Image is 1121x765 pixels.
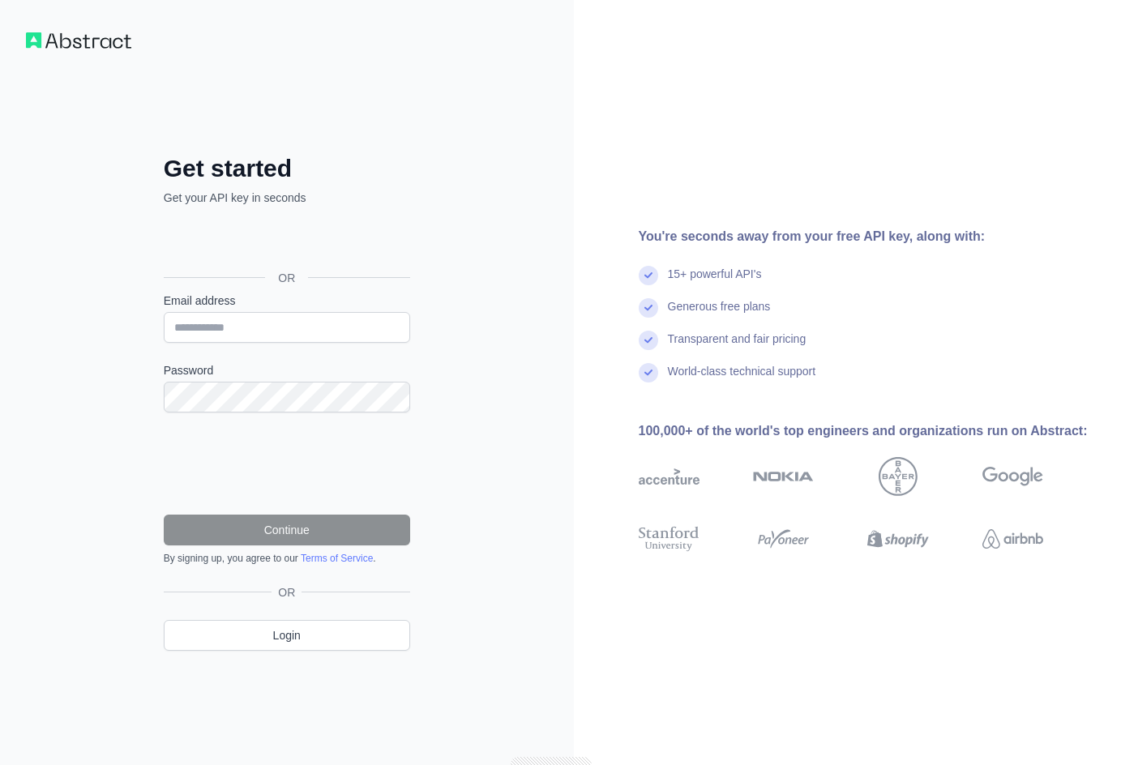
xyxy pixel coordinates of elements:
a: Login [164,620,410,651]
div: 15+ powerful API's [668,266,762,298]
img: google [982,457,1043,496]
a: Terms of Service [301,553,373,564]
span: OR [265,270,308,286]
img: payoneer [753,524,814,554]
img: stanford university [639,524,700,554]
img: check mark [639,298,658,318]
div: Generous free plans [668,298,771,331]
p: Get your API key in seconds [164,190,410,206]
img: Workflow [26,32,131,49]
img: nokia [753,457,814,496]
h2: Get started [164,154,410,183]
iframe: Sign in with Google Button [156,224,415,259]
img: airbnb [982,524,1043,554]
span: OR [272,584,302,600]
label: Email address [164,293,410,309]
img: check mark [639,331,658,350]
img: accenture [639,457,700,496]
div: World-class technical support [668,363,816,395]
div: You're seconds away from your free API key, along with: [639,227,1096,246]
div: 100,000+ of the world's top engineers and organizations run on Abstract: [639,421,1096,441]
button: Continue [164,515,410,545]
div: By signing up, you agree to our . [164,552,410,565]
img: check mark [639,266,658,285]
img: bayer [879,457,918,496]
img: shopify [867,524,928,554]
div: Transparent and fair pricing [668,331,807,363]
label: Password [164,362,410,378]
img: check mark [639,363,658,382]
iframe: reCAPTCHA [164,432,410,495]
